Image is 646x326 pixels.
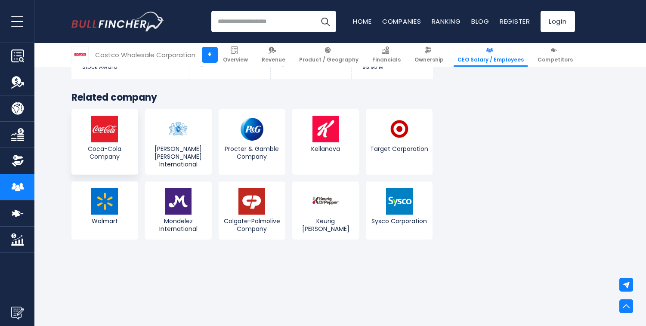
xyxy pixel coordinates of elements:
[219,181,285,239] a: Colgate-Palmolive Company
[71,92,433,104] h3: Related company
[386,116,413,142] img: TGT logo
[353,17,372,26] a: Home
[352,62,433,79] td: $3.95 M
[534,43,577,67] a: Competitors
[219,109,285,175] a: Procter & Gamble Company
[457,56,524,63] span: CEO Salary / Employees
[366,109,433,175] a: Target Corporation
[147,217,210,233] span: Mondelez International
[165,116,192,142] img: PM logo
[432,17,461,26] a: Ranking
[219,43,252,67] a: Overview
[165,188,192,215] img: MDLZ logo
[294,217,357,233] span: Keurig [PERSON_NAME]
[11,154,24,167] img: Ownership
[71,181,138,239] a: Walmart
[145,181,212,239] a: Mondelez International
[368,43,405,67] a: Financials
[386,188,413,215] img: SYY logo
[411,43,448,67] a: Ownership
[262,56,285,63] span: Revenue
[189,62,271,79] td: -
[368,217,430,225] span: Sysco Corporation
[312,188,339,215] img: KDP logo
[500,17,530,26] a: Register
[294,145,357,153] span: Kellanova
[238,188,265,215] img: CL logo
[471,17,489,26] a: Blog
[366,181,433,239] a: Sysco Corporation
[292,181,359,239] a: Keurig [PERSON_NAME]
[221,217,283,233] span: Colgate-Palmolive Company
[295,43,362,67] a: Product / Geography
[72,46,88,63] img: COST logo
[541,11,575,32] a: Login
[71,62,189,79] td: Stock Award
[71,12,164,31] img: Bullfincher logo
[454,43,528,67] a: CEO Salary / Employees
[538,56,573,63] span: Competitors
[71,109,138,175] a: Coca-Cola Company
[223,56,248,63] span: Overview
[292,109,359,175] a: Kellanova
[372,56,401,63] span: Financials
[315,11,336,32] button: Search
[299,56,359,63] span: Product / Geography
[74,217,136,225] span: Walmart
[147,145,210,169] span: [PERSON_NAME] [PERSON_NAME] International
[382,17,421,26] a: Companies
[414,56,444,63] span: Ownership
[91,116,118,142] img: KO logo
[202,47,218,63] a: +
[74,145,136,160] span: Coca-Cola Company
[145,109,212,175] a: [PERSON_NAME] [PERSON_NAME] International
[368,145,430,153] span: Target Corporation
[270,62,352,79] td: -
[312,116,339,142] img: K logo
[71,12,164,31] a: Go to homepage
[91,188,118,215] img: WMT logo
[95,50,195,60] div: Costco Wholesale Corporation
[221,145,283,160] span: Procter & Gamble Company
[258,43,289,67] a: Revenue
[238,116,265,142] img: PG logo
